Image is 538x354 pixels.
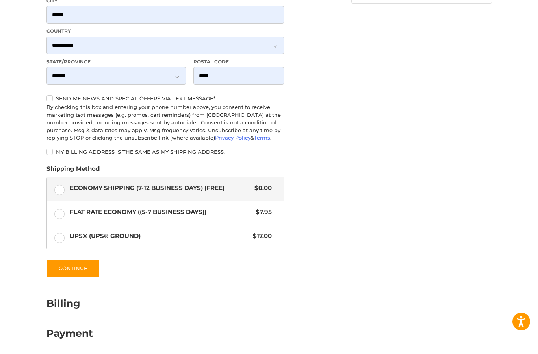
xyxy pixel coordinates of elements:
span: Flat Rate Economy ((5-7 Business Days)) [70,208,252,217]
span: $17.00 [249,232,272,241]
span: UPS® (UPS® Ground) [70,232,249,241]
legend: Shipping Method [46,164,100,177]
span: Economy Shipping (7-12 Business Days) (Free) [70,184,251,193]
h2: Payment [46,327,93,339]
a: Privacy Policy [215,135,250,141]
h2: Billing [46,297,93,310]
label: Send me news and special offers via text message* [46,95,284,101]
span: $7.95 [252,208,272,217]
label: Postal Code [193,58,284,65]
div: By checking this box and entering your phone number above, you consent to receive marketing text ... [46,103,284,142]
span: $0.00 [251,184,272,193]
label: Country [46,28,284,35]
button: Continue [46,259,100,277]
label: My billing address is the same as my shipping address. [46,149,284,155]
a: Terms [254,135,270,141]
label: State/Province [46,58,186,65]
